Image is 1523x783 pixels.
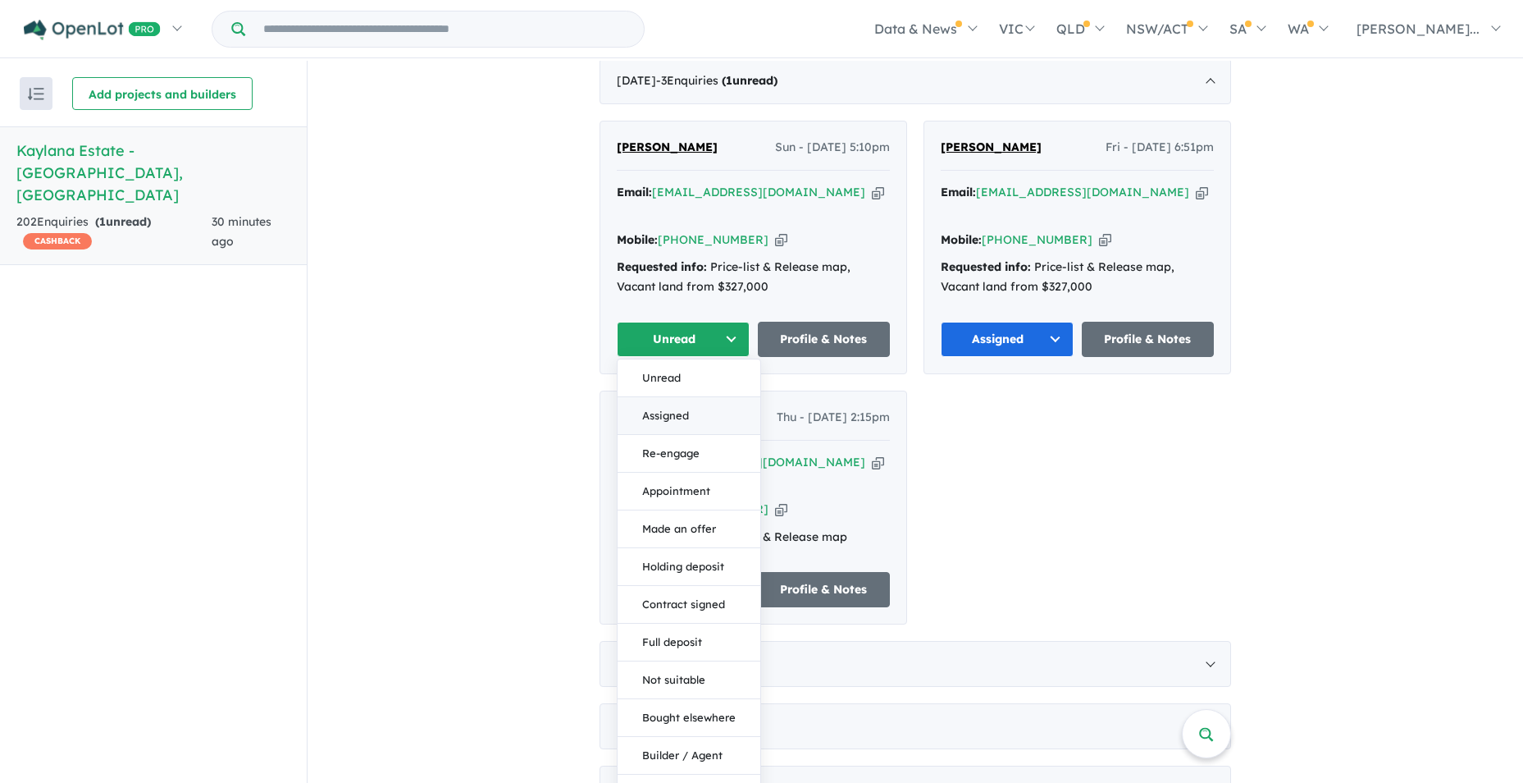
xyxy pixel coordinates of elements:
span: [PERSON_NAME] [617,140,718,154]
button: Unread [618,359,760,397]
strong: Email: [941,185,976,199]
a: [PHONE_NUMBER] [982,232,1092,247]
div: [DATE] [600,58,1231,104]
strong: Mobile: [941,232,982,247]
button: Bought elsewhere [618,699,760,737]
span: [PERSON_NAME]... [1357,21,1480,37]
button: Full deposit [618,624,760,662]
button: Add projects and builders [72,77,253,110]
strong: Mobile: [617,232,658,247]
span: 1 [726,73,732,88]
strong: ( unread) [95,214,151,229]
a: [PERSON_NAME] [941,138,1042,158]
span: 1 [99,214,106,229]
strong: Email: [617,185,652,199]
button: Not suitable [618,662,760,699]
button: Copy [872,184,884,201]
div: 202 Enquir ies [16,213,212,252]
strong: Requested info: [941,259,1031,274]
button: Copy [1099,231,1111,249]
button: Assigned [941,322,1074,357]
button: Made an offer [618,511,760,548]
span: [PERSON_NAME] [941,140,1042,154]
div: Price-list & Release map, Vacant land from $327,000 [617,258,890,297]
img: Openlot PRO Logo White [24,20,161,40]
a: [PHONE_NUMBER] [658,232,768,247]
a: [EMAIL_ADDRESS][DOMAIN_NAME] [652,185,865,199]
div: [DATE] [600,703,1231,749]
button: Contract signed [618,586,760,624]
span: CASHBACK [23,233,92,250]
a: Profile & Notes [758,322,891,357]
a: Profile & Notes [758,572,891,607]
span: Thu - [DATE] 2:15pm [777,408,890,428]
input: Try estate name, suburb, builder or developer [249,11,641,47]
span: Sun - [DATE] 5:10pm [775,138,890,158]
button: Copy [872,454,884,471]
img: sort.svg [28,88,44,100]
button: Builder / Agent [618,737,760,775]
h5: Kaylana Estate - [GEOGRAPHIC_DATA] , [GEOGRAPHIC_DATA] [16,140,290,206]
strong: ( unread) [722,73,777,88]
button: Copy [1196,184,1208,201]
button: Appointment [618,473,760,511]
span: 30 minutes ago [212,214,271,249]
a: Profile & Notes [1082,322,1215,357]
button: Copy [775,501,787,518]
div: Price-list & Release map, Vacant land from $327,000 [941,258,1214,297]
div: [DATE] [600,641,1231,687]
strong: Requested info: [617,259,707,274]
button: Holding deposit [618,548,760,586]
button: Unread [617,322,750,357]
button: Assigned [618,397,760,435]
button: Re-engage [618,435,760,473]
span: - 3 Enquir ies [656,73,777,88]
button: Copy [775,231,787,249]
a: [EMAIL_ADDRESS][DOMAIN_NAME] [976,185,1189,199]
a: [PERSON_NAME] [617,138,718,158]
span: Fri - [DATE] 6:51pm [1106,138,1214,158]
